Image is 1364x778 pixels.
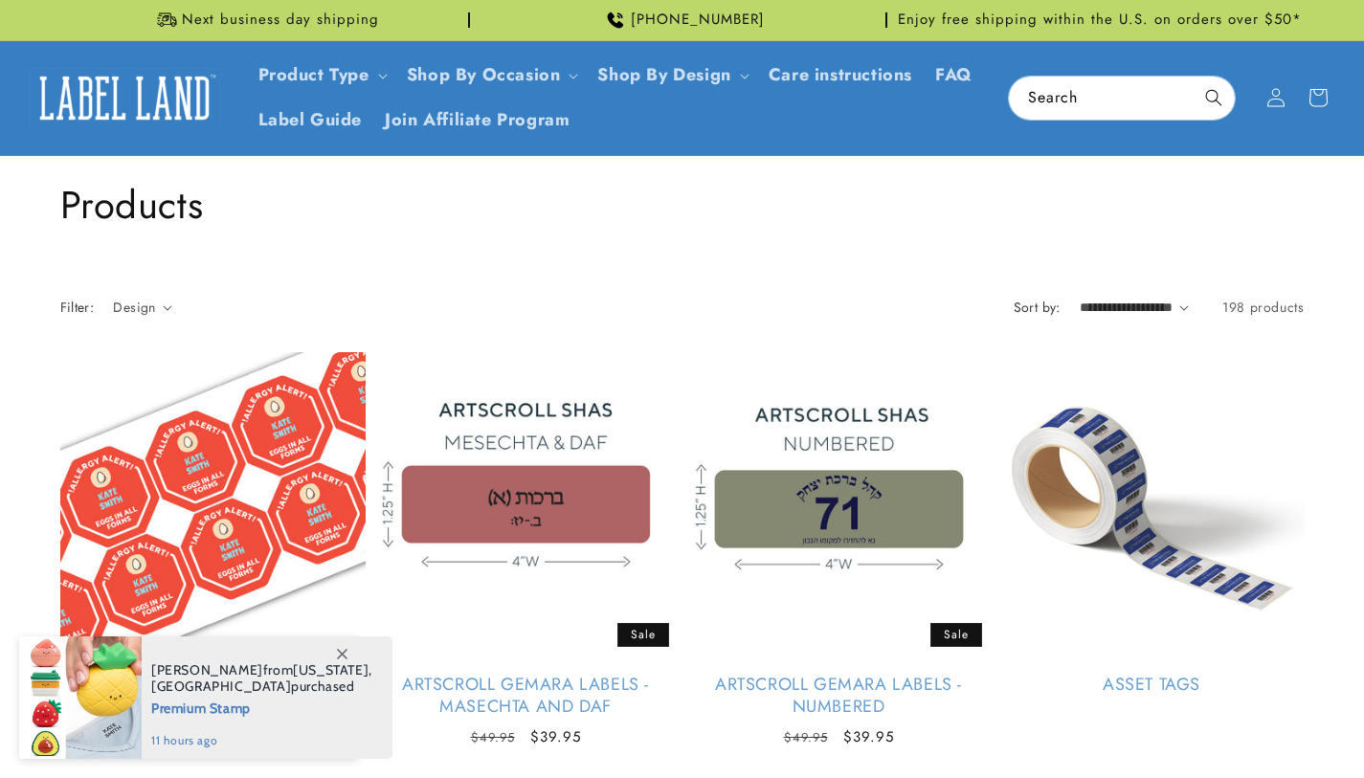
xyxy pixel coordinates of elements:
[1193,77,1235,119] button: Search
[60,180,1305,230] h1: Products
[113,298,172,318] summary: Design (0 selected)
[1014,298,1061,317] label: Sort by:
[686,674,992,719] a: Artscroll Gemara Labels - Numbered
[258,109,363,131] span: Label Guide
[113,298,155,317] span: Design
[395,53,587,98] summary: Shop By Occasion
[373,98,581,143] a: Join Affiliate Program
[935,64,973,86] span: FAQ
[1222,298,1304,317] span: 198 products
[769,64,912,86] span: Care instructions
[151,695,372,719] span: Premium Stamp
[29,68,220,127] img: Label Land
[586,53,756,98] summary: Shop By Design
[757,53,924,98] a: Care instructions
[247,98,374,143] a: Label Guide
[151,732,372,749] span: 11 hours ago
[924,53,984,98] a: FAQ
[597,62,730,87] a: Shop By Design
[22,61,228,135] a: Label Land
[151,661,263,678] span: [PERSON_NAME]
[182,11,379,30] span: Next business day shipping
[631,11,765,30] span: [PHONE_NUMBER]
[247,53,395,98] summary: Product Type
[151,662,372,695] span: from , purchased
[407,64,561,86] span: Shop By Occasion
[373,674,679,719] a: Artscroll Gemara Labels - Masechta and Daf
[385,109,570,131] span: Join Affiliate Program
[898,11,1302,30] span: Enjoy free shipping within the U.S. on orders over $50*
[258,62,369,87] a: Product Type
[60,298,95,318] h2: Filter:
[999,674,1305,696] a: Asset Tags
[151,678,291,695] span: [GEOGRAPHIC_DATA]
[293,661,369,678] span: [US_STATE]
